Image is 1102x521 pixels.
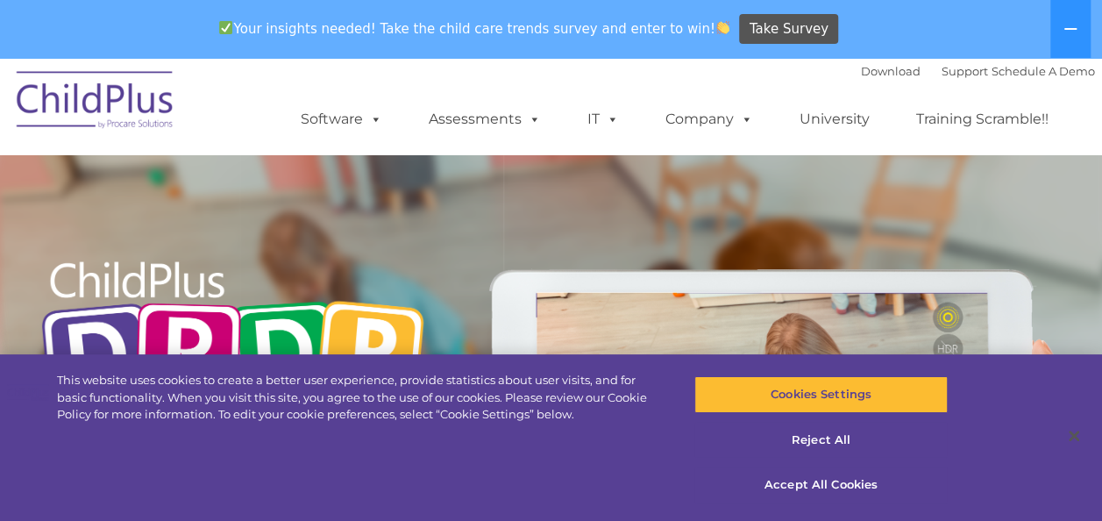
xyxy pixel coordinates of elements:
[861,64,1095,78] font: |
[219,21,232,34] img: ✅
[648,102,771,137] a: Company
[283,102,400,137] a: Software
[861,64,921,78] a: Download
[899,102,1066,137] a: Training Scramble!!
[212,11,737,46] span: Your insights needed! Take the child care trends survey and enter to win!
[782,102,887,137] a: University
[694,376,948,413] button: Cookies Settings
[8,59,183,146] img: ChildPlus by Procare Solutions
[694,422,948,459] button: Reject All
[739,14,838,45] a: Take Survey
[716,21,729,34] img: 👏
[57,372,661,424] div: This website uses cookies to create a better user experience, provide statistics about user visit...
[1055,417,1093,455] button: Close
[570,102,636,137] a: IT
[411,102,558,137] a: Assessments
[750,14,828,45] span: Take Survey
[694,467,948,503] button: Accept All Cookies
[942,64,988,78] a: Support
[992,64,1095,78] a: Schedule A Demo
[34,238,432,480] img: Copyright - DRDP Logo Light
